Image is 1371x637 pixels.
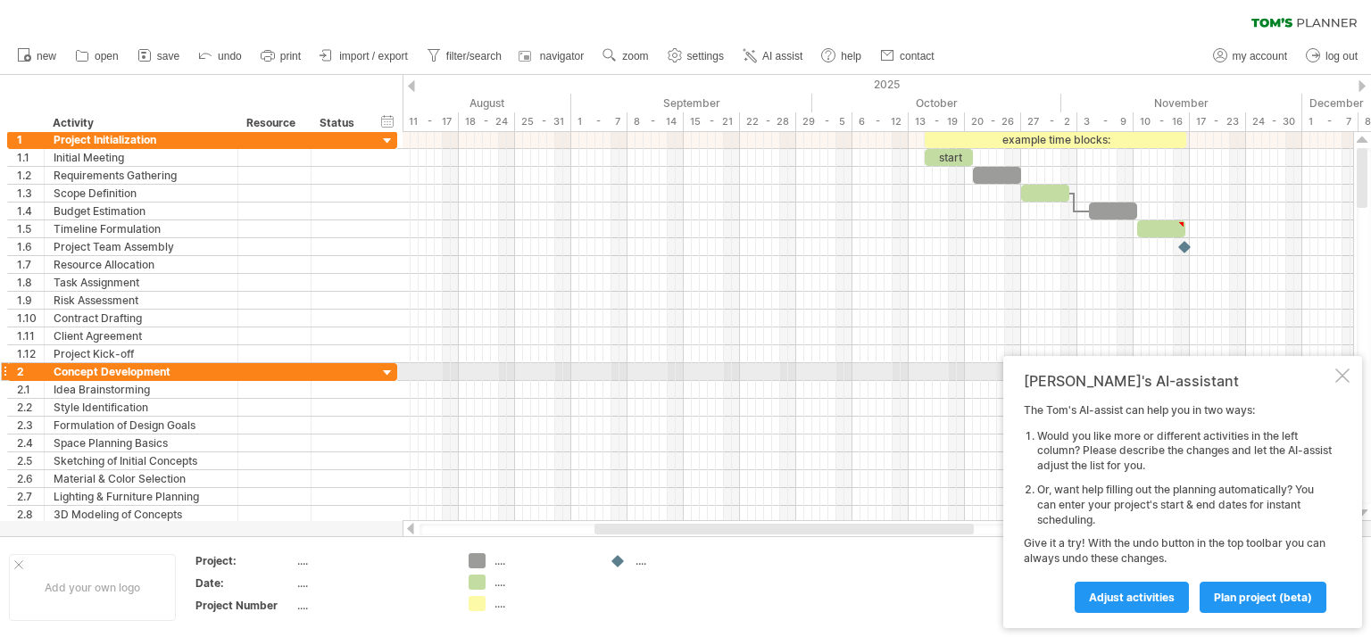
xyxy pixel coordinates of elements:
div: October 2025 [812,94,1061,112]
div: Project Kick-off [54,345,228,362]
div: 6 - 12 [852,112,909,131]
a: Adjust activities [1075,582,1189,613]
span: import / export [339,50,408,62]
div: .... [636,553,733,568]
div: Project Number [195,598,294,613]
a: my account [1209,45,1292,68]
div: 25 - 31 [515,112,571,131]
div: 1 [17,131,44,148]
span: contact [900,50,935,62]
div: 20 - 26 [965,112,1021,131]
a: new [12,45,62,68]
div: .... [297,575,447,591]
div: Lighting & Furniture Planning [54,488,228,505]
div: 2.7 [17,488,44,505]
div: 13 - 19 [909,112,965,131]
div: Concept Development [54,363,228,380]
div: 1.9 [17,292,44,309]
div: 15 - 21 [684,112,740,131]
div: 1.12 [17,345,44,362]
div: The Tom's AI-assist can help you in two ways: Give it a try! With the undo button in the top tool... [1024,403,1332,612]
div: Resource Allocation [54,256,228,273]
span: print [280,50,301,62]
span: filter/search [446,50,502,62]
div: Risk Assessment [54,292,228,309]
a: contact [876,45,940,68]
div: 1.3 [17,185,44,202]
div: Formulation of Design Goals [54,417,228,434]
div: Date: [195,575,294,591]
div: Activity [53,114,228,132]
a: save [133,45,185,68]
div: 17 - 23 [1190,112,1246,131]
div: Scope Definition [54,185,228,202]
div: September 2025 [571,94,812,112]
div: 1.7 [17,256,44,273]
div: 27 - 2 [1021,112,1077,131]
div: 8 - 14 [627,112,684,131]
div: 1.5 [17,220,44,237]
span: navigator [540,50,584,62]
span: plan project (beta) [1214,591,1312,604]
div: 2.3 [17,417,44,434]
div: Add your own logo [9,554,176,621]
div: Requirements Gathering [54,167,228,184]
div: Sketching of Initial Concepts [54,452,228,469]
div: 29 - 5 [796,112,852,131]
a: settings [663,45,729,68]
div: 2.5 [17,452,44,469]
a: print [256,45,306,68]
div: Contract Drafting [54,310,228,327]
div: Idea Brainstorming [54,381,228,398]
span: help [841,50,861,62]
span: zoom [622,50,648,62]
a: log out [1301,45,1363,68]
li: Would you like more or different activities in the left column? Please describe the changes and l... [1037,429,1332,474]
div: 1.11 [17,327,44,344]
div: Style Identification [54,399,228,416]
a: plan project (beta) [1200,582,1326,613]
div: Project: [195,553,294,568]
div: 2.8 [17,506,44,523]
div: 1 - 7 [571,112,627,131]
div: [PERSON_NAME]'s AI-assistant [1024,372,1332,390]
li: Or, want help filling out the planning automatically? You can enter your project's start & end da... [1037,483,1332,527]
div: 2.1 [17,381,44,398]
span: Adjust activities [1089,591,1175,604]
a: navigator [516,45,589,68]
div: .... [297,598,447,613]
div: 24 - 30 [1246,112,1302,131]
div: .... [494,596,592,611]
a: import / export [315,45,413,68]
div: 10 - 16 [1134,112,1190,131]
span: new [37,50,56,62]
div: 2.2 [17,399,44,416]
div: .... [297,553,447,568]
div: start [925,149,973,166]
div: 1 - 7 [1302,112,1359,131]
div: 1.8 [17,274,44,291]
span: open [95,50,119,62]
a: open [71,45,124,68]
div: Timeline Formulation [54,220,228,237]
a: filter/search [422,45,507,68]
div: .... [494,553,592,568]
div: Space Planning Basics [54,434,228,451]
div: 3 - 9 [1077,112,1134,131]
div: Material & Color Selection [54,470,228,487]
div: .... [494,575,592,590]
span: log out [1325,50,1358,62]
div: August 2025 [322,94,571,112]
div: Project Team Assembly [54,238,228,255]
div: 22 - 28 [740,112,796,131]
a: help [817,45,867,68]
div: 2.4 [17,434,44,451]
div: 11 - 17 [403,112,459,131]
div: Initial Meeting [54,149,228,166]
div: Task Assignment [54,274,228,291]
div: 18 - 24 [459,112,515,131]
div: 2.6 [17,470,44,487]
div: 1.6 [17,238,44,255]
div: Status [320,114,359,132]
span: undo [218,50,242,62]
